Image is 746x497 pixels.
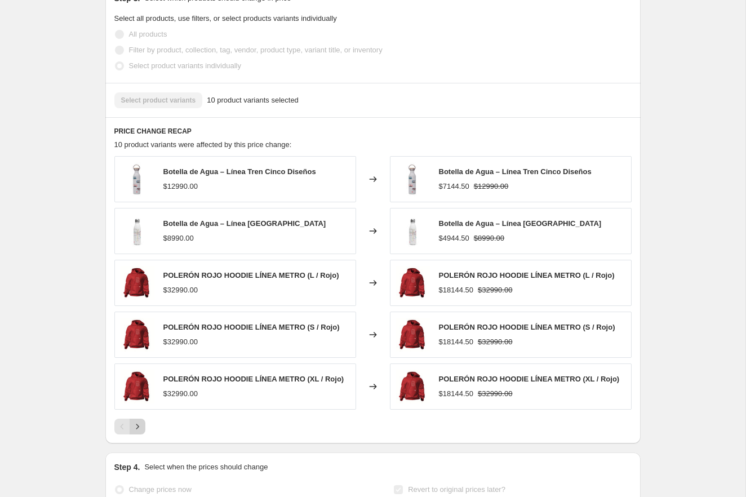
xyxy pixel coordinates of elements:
[439,219,602,228] span: Botella de Agua – Línea [GEOGRAPHIC_DATA]
[130,419,145,434] button: Next
[478,285,512,296] strike: $32990.00
[439,181,469,192] div: $7144.50
[163,388,198,400] div: $32990.00
[478,336,512,348] strike: $32990.00
[396,162,430,196] img: botella-trenes-1-52b43224-a523-483c-9eaf-0da3f73052ef_80x.jpg
[439,271,615,279] span: POLERÓN ROJO HOODIE LÍNEA METRO (L / Rojo)
[439,323,615,331] span: POLERÓN ROJO HOODIE LÍNEA METRO (S / Rojo)
[439,336,473,348] div: $18144.50
[121,318,154,352] img: whatsappimage2025-07-28at085447_1-f9cff331-c868-4c68-9e8b-8fe5565db817_80x.jpg
[396,266,430,300] img: whatsappimage2025-07-28at085447_1-f9cff331-c868-4c68-9e8b-8fe5565db817_80x.jpg
[121,266,154,300] img: whatsappimage2025-07-28at085447_1-f9cff331-c868-4c68-9e8b-8fe5565db817_80x.jpg
[114,14,337,23] span: Select all products, use filters, or select products variants individually
[207,95,299,106] span: 10 product variants selected
[163,181,198,192] div: $12990.00
[396,214,430,248] img: whatsapp-image-2025-08-25-at-093249-c18fe9d1-34b5-4e2b-bcb0-325a2f24dfd7_80x.jpg
[408,485,505,494] span: Revert to original prices later?
[114,461,140,473] h2: Step 4.
[439,285,473,296] div: $18144.50
[129,46,383,54] span: Filter by product, collection, tag, vendor, product type, variant title, or inventory
[478,388,512,400] strike: $32990.00
[163,323,340,331] span: POLERÓN ROJO HOODIE LÍNEA METRO (S / Rojo)
[439,375,620,383] span: POLERÓN ROJO HOODIE LÍNEA METRO (XL / Rojo)
[163,336,198,348] div: $32990.00
[121,214,154,248] img: whatsapp-image-2025-08-25-at-093249-c18fe9d1-34b5-4e2b-bcb0-325a2f24dfd7_80x.jpg
[439,233,469,244] div: $4944.50
[129,61,241,70] span: Select product variants individually
[163,167,316,176] span: Botella de Agua – Línea Tren Cinco Diseños
[396,318,430,352] img: whatsappimage2025-07-28at085447_1-f9cff331-c868-4c68-9e8b-8fe5565db817_80x.jpg
[439,167,592,176] span: Botella de Agua – Línea Tren Cinco Diseños
[121,162,154,196] img: botella-trenes-1-52b43224-a523-483c-9eaf-0da3f73052ef_80x.jpg
[129,30,167,38] span: All products
[163,271,339,279] span: POLERÓN ROJO HOODIE LÍNEA METRO (L / Rojo)
[163,375,344,383] span: POLERÓN ROJO HOODIE LÍNEA METRO (XL / Rojo)
[163,233,194,244] div: $8990.00
[439,388,473,400] div: $18144.50
[474,181,508,192] strike: $12990.00
[114,127,632,136] h6: PRICE CHANGE RECAP
[163,219,326,228] span: Botella de Agua – Línea [GEOGRAPHIC_DATA]
[144,461,268,473] p: Select when the prices should change
[114,140,292,149] span: 10 product variants were affected by this price change:
[396,370,430,403] img: whatsappimage2025-07-28at085447_1-f9cff331-c868-4c68-9e8b-8fe5565db817_80x.jpg
[474,233,504,244] strike: $8990.00
[121,370,154,403] img: whatsappimage2025-07-28at085447_1-f9cff331-c868-4c68-9e8b-8fe5565db817_80x.jpg
[114,419,145,434] nav: Pagination
[163,285,198,296] div: $32990.00
[129,485,192,494] span: Change prices now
